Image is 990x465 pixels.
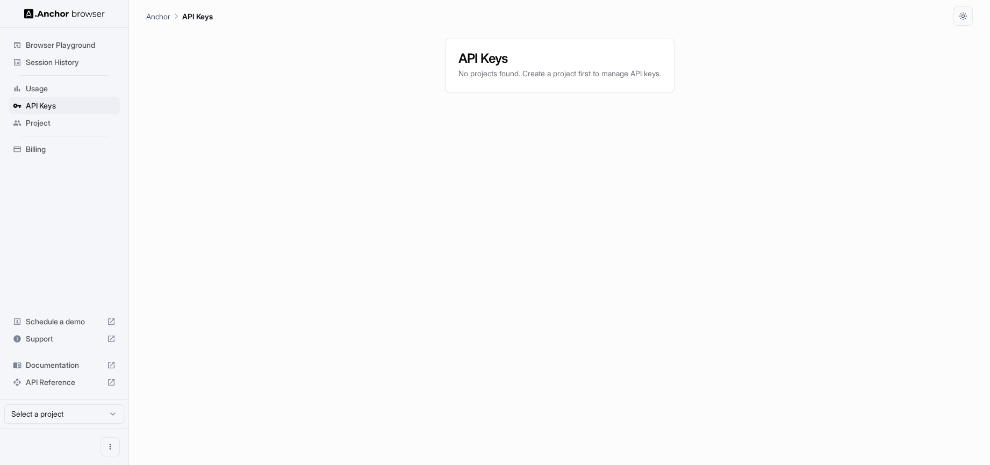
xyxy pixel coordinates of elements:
[9,54,120,71] div: Session History
[26,118,116,128] span: Project
[26,57,116,68] span: Session History
[26,83,116,94] span: Usage
[146,10,213,22] nav: breadcrumb
[26,316,103,327] span: Schedule a demo
[26,100,116,111] span: API Keys
[146,11,170,22] p: Anchor
[9,141,120,158] div: Billing
[9,97,120,114] div: API Keys
[9,37,120,54] div: Browser Playground
[26,360,103,370] span: Documentation
[458,52,661,65] h3: API Keys
[9,80,120,97] div: Usage
[9,374,120,391] div: API Reference
[458,68,661,79] p: No projects found. Create a project first to manage API keys.
[182,11,213,22] p: API Keys
[26,377,103,388] span: API Reference
[9,357,120,374] div: Documentation
[26,333,103,344] span: Support
[9,330,120,347] div: Support
[26,144,116,155] span: Billing
[101,437,120,456] button: Open menu
[9,114,120,132] div: Project
[9,313,120,330] div: Schedule a demo
[26,40,116,50] span: Browser Playground
[24,9,105,19] img: Anchor Logo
